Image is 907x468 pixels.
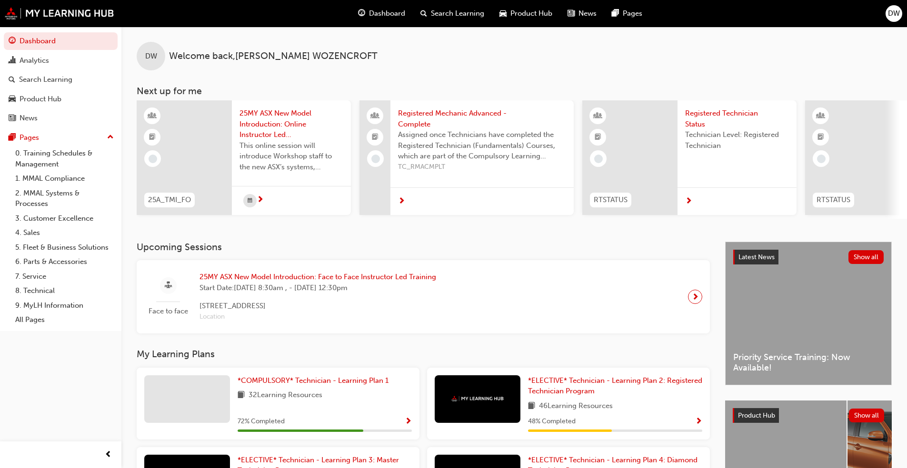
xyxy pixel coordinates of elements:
a: *COMPULSORY* Technician - Learning Plan 1 [238,375,392,386]
a: Latest NewsShow all [733,250,884,265]
span: DW [888,8,900,19]
button: Show Progress [695,416,702,428]
a: 1. MMAL Compliance [11,171,118,186]
h3: Next up for me [121,86,907,97]
a: News [4,109,118,127]
a: Search Learning [4,71,118,88]
span: book-icon [238,390,245,401]
span: car-icon [499,8,507,19]
span: booktick-icon [149,131,156,144]
span: 32 Learning Resources [249,390,322,401]
span: Location [199,312,436,322]
a: *ELECTIVE* Technician - Learning Plan 2: Registered Technician Program [528,375,702,397]
span: book-icon [528,400,535,412]
a: 2. MMAL Systems & Processes [11,186,118,211]
h3: My Learning Plans [137,349,710,360]
a: Face to face25MY ASX New Model Introduction: Face to Face Instructor Led TrainingStart Date:[DATE... [144,268,702,326]
span: sessionType_FACE_TO_FACE-icon [165,280,172,292]
a: 5. Fleet & Business Solutions [11,240,118,255]
span: learningRecordVerb_NONE-icon [371,155,380,163]
span: Registered Technician Status [685,108,789,129]
span: prev-icon [105,449,112,461]
span: RTSTATUS [594,195,628,205]
span: learningResourceType_INSTRUCTOR_LED-icon [817,110,824,122]
a: 4. Sales [11,225,118,240]
span: guage-icon [358,8,365,19]
span: Search Learning [431,8,484,19]
span: booktick-icon [817,131,824,144]
button: DW [886,5,902,22]
a: 8. Technical [11,283,118,298]
div: Product Hub [20,94,61,105]
span: Face to face [144,306,192,317]
span: Show Progress [695,418,702,426]
span: guage-icon [9,37,16,46]
span: news-icon [9,114,16,123]
a: Product Hub [4,90,118,108]
span: next-icon [398,197,405,206]
div: News [20,113,38,124]
span: next-icon [692,290,699,303]
span: learningResourceType_INSTRUCTOR_LED-icon [149,110,156,122]
span: Technician Level: Registered Technician [685,129,789,151]
a: All Pages [11,312,118,327]
div: Analytics [20,55,49,66]
div: Pages [20,132,39,143]
span: chart-icon [9,57,16,65]
span: Product Hub [738,411,775,419]
span: *COMPULSORY* Technician - Learning Plan 1 [238,376,389,385]
img: mmal [5,7,114,19]
a: Latest NewsShow allPriority Service Training: Now Available! [725,242,892,385]
span: *ELECTIVE* Technician - Learning Plan 2: Registered Technician Program [528,376,702,396]
span: Registered Mechanic Advanced - Complete [398,108,566,129]
span: news-icon [568,8,575,19]
button: Show Progress [405,416,412,428]
span: search-icon [9,76,15,84]
span: Latest News [738,253,775,261]
span: people-icon [372,110,379,122]
span: 46 Learning Resources [539,400,613,412]
a: Product HubShow all [733,408,884,423]
button: Show all [849,409,885,422]
a: pages-iconPages [604,4,650,23]
span: 48 % Completed [528,416,576,427]
span: booktick-icon [595,131,601,144]
span: calendar-icon [248,195,252,207]
span: learningRecordVerb_NONE-icon [594,155,603,163]
span: DW [145,51,157,62]
span: pages-icon [9,134,16,142]
span: search-icon [420,8,427,19]
img: mmal [451,396,504,402]
span: News [578,8,597,19]
span: RTSTATUS [817,195,850,205]
a: Analytics [4,52,118,69]
button: Pages [4,129,118,146]
a: 25A_TMI_FO25MY ASX New Model Introduction: Online Instructor Led TrainingThis online session will... [137,100,351,215]
span: Dashboard [369,8,405,19]
a: car-iconProduct Hub [492,4,560,23]
span: 25MY ASX New Model Introduction: Online Instructor Led Training [239,108,343,140]
a: Dashboard [4,32,118,50]
span: 25MY ASX New Model Introduction: Face to Face Instructor Led Training [199,272,436,283]
a: RTSTATUSRegistered Technician StatusTechnician Level: Registered Technician [582,100,797,215]
span: Product Hub [510,8,552,19]
span: This online session will introduce Workshop staff to the new ASX’s systems, software, servicing p... [239,140,343,173]
span: learningResourceType_INSTRUCTOR_LED-icon [595,110,601,122]
span: 72 % Completed [238,416,285,427]
a: 7. Service [11,269,118,284]
span: booktick-icon [372,131,379,144]
span: next-icon [257,196,264,205]
span: 25A_TMI_FO [148,195,191,205]
span: learningRecordVerb_NONE-icon [817,155,826,163]
span: [STREET_ADDRESS] [199,301,436,312]
span: up-icon [107,131,114,144]
button: DashboardAnalyticsSearch LearningProduct HubNews [4,30,118,129]
h3: Upcoming Sessions [137,242,710,253]
span: learningRecordVerb_NONE-icon [149,155,157,163]
a: guage-iconDashboard [350,4,413,23]
span: Assigned once Technicians have completed the Registered Technician (Fundamentals) Courses, which ... [398,129,566,162]
span: Priority Service Training: Now Available! [733,352,884,373]
a: 6. Parts & Accessories [11,254,118,269]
